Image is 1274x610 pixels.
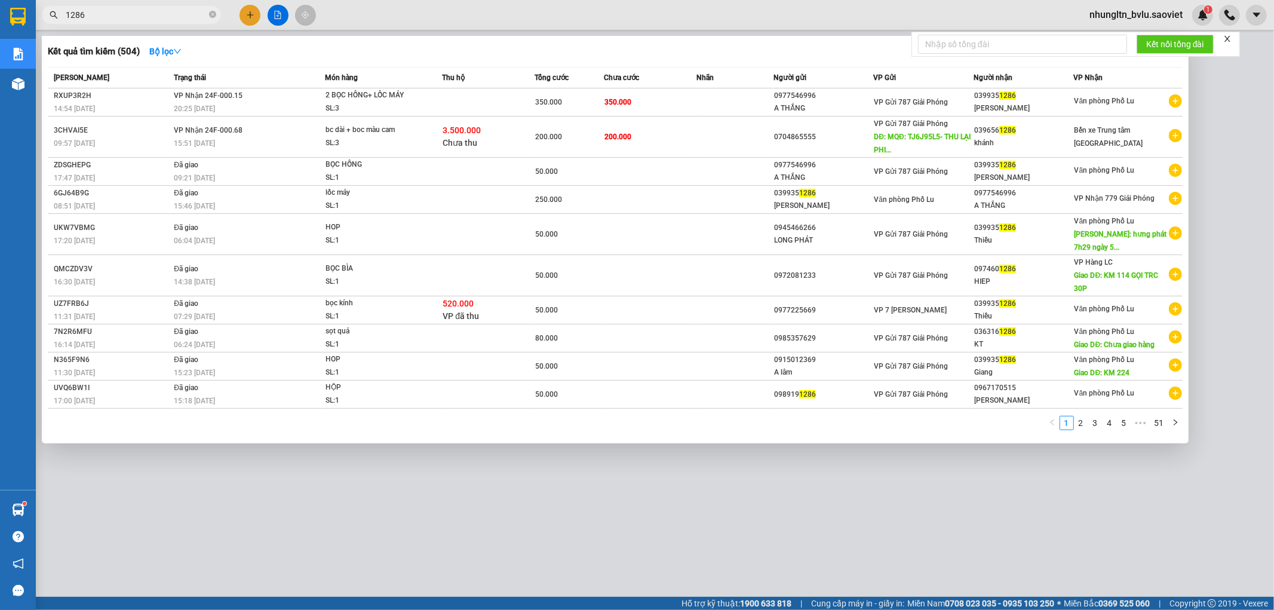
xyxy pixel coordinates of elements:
[326,381,415,394] div: HỘP
[1169,268,1182,281] span: plus-circle
[1146,38,1204,51] span: Kết nối tổng đài
[774,354,873,366] div: 0915012369
[696,73,714,82] span: Nhãn
[1169,358,1182,372] span: plus-circle
[54,341,95,349] span: 16:14 [DATE]
[1223,35,1232,43] span: close
[1060,416,1073,430] a: 1
[774,269,873,282] div: 0972081233
[974,310,1073,323] div: Thiều
[974,326,1073,338] div: 036316
[442,73,465,82] span: Thu hộ
[12,48,24,60] img: solution-icon
[1075,369,1130,377] span: Giao DĐ: KM 224
[535,362,558,370] span: 50.000
[54,124,170,137] div: 3CHVAI5E
[326,124,415,137] div: bc dài + boc màu cam
[326,262,415,275] div: BỌC BÌA
[174,384,198,392] span: Đã giao
[54,222,170,234] div: UKW7VBMG
[1075,194,1155,203] span: VP Nhận 779 Giải Phóng
[774,102,873,115] div: A THẮNG
[974,171,1073,184] div: [PERSON_NAME]
[174,139,215,148] span: 15:51 [DATE]
[326,200,415,213] div: SL: 1
[974,275,1073,288] div: HIEP
[174,312,215,321] span: 07:29 [DATE]
[999,299,1016,308] span: 1286
[1075,126,1143,148] span: Bến xe Trung tâm [GEOGRAPHIC_DATA]
[874,195,934,204] span: Văn phòng Phố Lu
[1075,355,1135,364] span: Văn phòng Phố Lu
[54,174,95,182] span: 17:47 [DATE]
[209,11,216,18] span: close-circle
[1074,73,1103,82] span: VP Nhận
[1075,166,1135,174] span: Văn phòng Phố Lu
[54,326,170,338] div: 7N2R6MFU
[1103,416,1116,430] a: 4
[1075,230,1167,252] span: [PERSON_NAME]: hưng phát 7h29 ngày 5...
[326,186,415,200] div: lốc máy
[604,133,631,141] span: 200.000
[174,299,198,308] span: Đã giao
[54,382,170,394] div: UVQ6BW1I
[12,78,24,90] img: warehouse-icon
[974,137,1073,149] div: khánh
[1169,129,1182,142] span: plus-circle
[54,354,170,366] div: N365F9N6
[54,263,170,275] div: QMCZDV3V
[54,237,95,245] span: 17:20 [DATE]
[774,388,873,401] div: 098919
[974,102,1073,115] div: [PERSON_NAME]
[54,73,109,82] span: [PERSON_NAME]
[1168,416,1183,430] button: right
[974,73,1012,82] span: Người nhận
[54,278,95,286] span: 16:30 [DATE]
[1169,94,1182,108] span: plus-circle
[1089,416,1102,430] a: 3
[149,47,182,56] strong: Bộ lọc
[999,126,1016,134] span: 1286
[535,195,562,204] span: 250.000
[326,158,415,171] div: BỌC HỒNG
[1045,416,1060,430] button: left
[1075,305,1135,313] span: Văn phòng Phố Lu
[974,200,1073,212] div: A THẮNG
[1169,226,1182,240] span: plus-circle
[1117,416,1131,430] li: 5
[13,531,24,542] span: question-circle
[326,325,415,338] div: sọt quả
[999,223,1016,232] span: 1286
[974,298,1073,310] div: 039935
[999,91,1016,100] span: 1286
[174,202,215,210] span: 15:46 [DATE]
[874,230,948,238] span: VP Gửi 787 Giải Phóng
[974,394,1073,407] div: [PERSON_NAME]
[443,125,481,135] span: 3.500.000
[1088,416,1103,430] li: 3
[874,133,970,154] span: DĐ: MQĐ: TJ6J95L5- THU LẠI PHI...
[326,221,415,234] div: HOP
[50,11,58,19] span: search
[874,98,948,106] span: VP Gửi 787 Giải Phóng
[604,98,631,106] span: 350.000
[174,223,198,232] span: Đã giao
[774,234,873,247] div: LONG PHÁT
[174,341,215,349] span: 06:24 [DATE]
[774,131,873,143] div: 0704865555
[604,73,639,82] span: Chưa cước
[443,311,479,321] span: VP đã thu
[1075,258,1113,266] span: VP Hàng LC
[12,504,24,516] img: warehouse-icon
[974,338,1073,351] div: KT
[774,366,873,379] div: A lâm
[326,137,415,150] div: SL: 3
[974,90,1073,102] div: 039935
[1075,271,1159,293] span: Giao DĐ: KM 114 GỌI TRC 30P
[54,397,95,405] span: 17:00 [DATE]
[174,278,215,286] span: 14:38 [DATE]
[174,397,215,405] span: 15:18 [DATE]
[799,390,816,399] span: 1286
[326,102,415,115] div: SL: 3
[326,234,415,247] div: SL: 1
